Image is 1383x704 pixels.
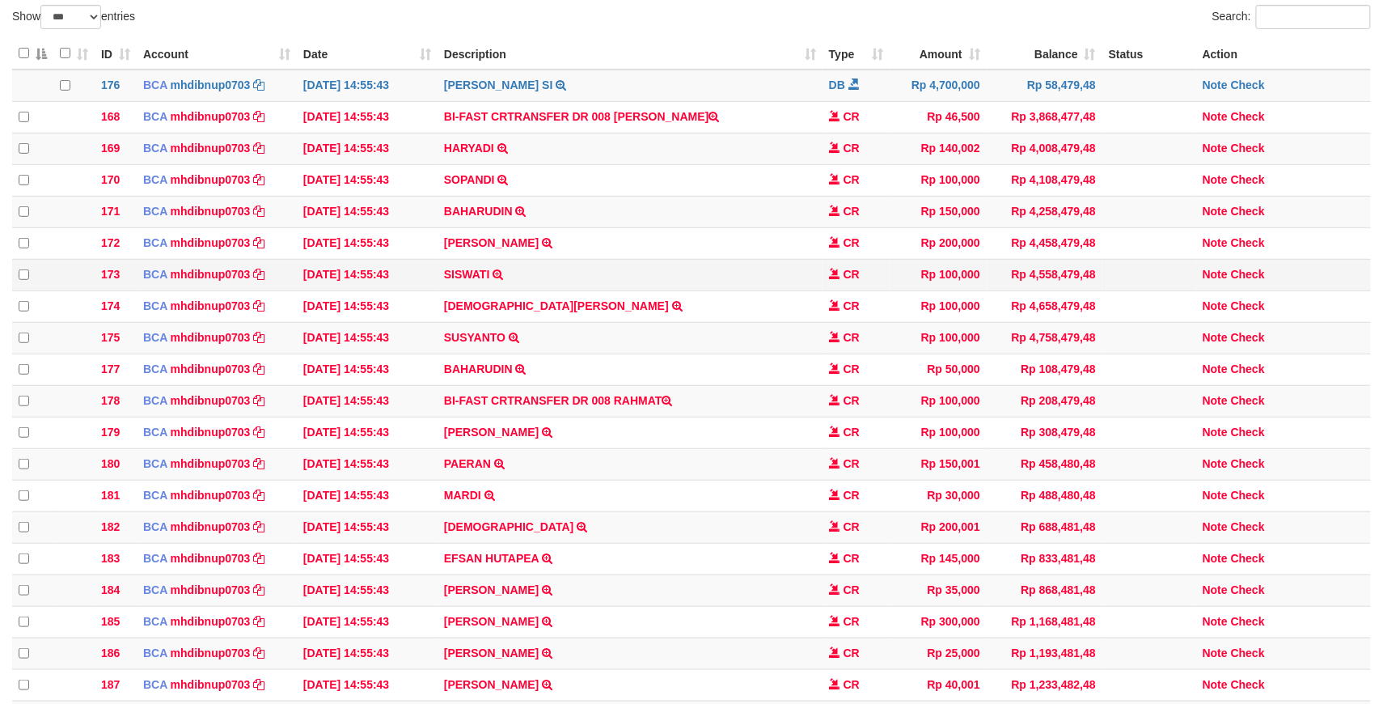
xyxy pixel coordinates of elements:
span: 170 [101,173,120,186]
span: 183 [101,552,120,565]
a: Note [1203,394,1228,407]
td: [DATE] 14:55:43 [297,259,438,291]
span: 176 [101,78,120,91]
td: Rp 150,000 [890,196,987,227]
a: BAHARUDIN [444,363,513,375]
a: Check [1231,615,1265,628]
td: [DATE] 14:55:43 [297,101,438,133]
span: BCA [143,331,167,344]
td: [DATE] 14:55:43 [297,354,438,385]
td: Rp 100,000 [890,417,987,448]
a: PAERAN [444,457,491,470]
a: mhdibnup0703 [171,78,251,91]
span: 172 [101,236,120,249]
td: Rp 833,481,48 [987,543,1102,575]
span: CR [844,205,860,218]
span: 185 [101,615,120,628]
a: Check [1231,236,1265,249]
span: BCA [143,142,167,155]
a: Copy mhdibnup0703 to clipboard [253,268,264,281]
a: SISWATI [444,268,490,281]
span: 173 [101,268,120,281]
a: Copy mhdibnup0703 to clipboard [253,236,264,249]
th: Action [1196,38,1371,70]
a: Copy mhdibnup0703 to clipboard [253,552,264,565]
th: Description: activate to sort column ascending [438,38,823,70]
span: BCA [143,426,167,439]
span: CR [844,583,860,596]
a: Check [1231,647,1265,659]
td: BI-FAST CRTRANSFER DR 008 [PERSON_NAME] [438,101,823,133]
span: 178 [101,394,120,407]
span: 171 [101,205,120,218]
a: Note [1203,331,1228,344]
td: [DATE] 14:55:43 [297,480,438,511]
td: [DATE] 14:55:43 [297,196,438,227]
td: [DATE] 14:55:43 [297,385,438,417]
a: mhdibnup0703 [171,268,251,281]
a: Note [1203,426,1228,439]
span: CR [844,615,860,628]
td: Rp 100,000 [890,291,987,322]
a: Note [1203,142,1228,155]
span: BCA [143,457,167,470]
span: BCA [143,299,167,312]
td: Rp 1,193,481,48 [987,638,1102,669]
span: BCA [143,678,167,691]
span: CR [844,552,860,565]
td: [DATE] 14:55:43 [297,511,438,543]
td: Rp 688,481,48 [987,511,1102,543]
a: mhdibnup0703 [171,678,251,691]
a: Copy mhdibnup0703 to clipboard [253,299,264,312]
a: Check [1231,394,1265,407]
td: [DATE] 14:55:43 [297,291,438,322]
span: CR [844,363,860,375]
a: mhdibnup0703 [171,110,251,123]
a: Check [1231,489,1265,502]
span: BCA [143,394,167,407]
td: Rp 300,000 [890,606,987,638]
span: CR [844,426,860,439]
a: Check [1231,426,1265,439]
a: Note [1203,552,1228,565]
span: CR [844,236,860,249]
td: Rp 4,700,000 [890,70,987,102]
a: [PERSON_NAME] [444,678,539,691]
a: mhdibnup0703 [171,363,251,375]
a: [PERSON_NAME] [444,647,539,659]
th: : activate to sort column descending [12,38,53,70]
a: mhdibnup0703 [171,142,251,155]
span: 180 [101,457,120,470]
a: Copy mhdibnup0703 to clipboard [253,489,264,502]
span: 168 [101,110,120,123]
td: Rp 40,001 [890,669,987,701]
a: Note [1203,678,1228,691]
td: Rp 50,000 [890,354,987,385]
td: Rp 58,479,48 [987,70,1102,102]
td: Rp 200,001 [890,511,987,543]
th: Type: activate to sort column ascending [823,38,890,70]
td: Rp 25,000 [890,638,987,669]
a: mhdibnup0703 [171,394,251,407]
a: HARYADI [444,142,494,155]
a: Check [1231,173,1265,186]
a: Note [1203,583,1228,596]
a: Check [1231,205,1265,218]
td: Rp 208,479,48 [987,385,1102,417]
a: SUSYANTO [444,331,505,344]
th: ID: activate to sort column ascending [95,38,137,70]
a: Note [1203,173,1228,186]
a: [PERSON_NAME] [444,426,539,439]
td: [DATE] 14:55:43 [297,164,438,196]
a: Note [1203,363,1228,375]
a: SOPANDI [444,173,495,186]
span: 175 [101,331,120,344]
a: mhdibnup0703 [171,426,251,439]
span: BCA [143,647,167,659]
span: CR [844,457,860,470]
td: Rp 100,000 [890,385,987,417]
span: BCA [143,110,167,123]
td: Rp 100,000 [890,164,987,196]
span: BCA [143,363,167,375]
a: Copy mhdibnup0703 to clipboard [253,647,264,659]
